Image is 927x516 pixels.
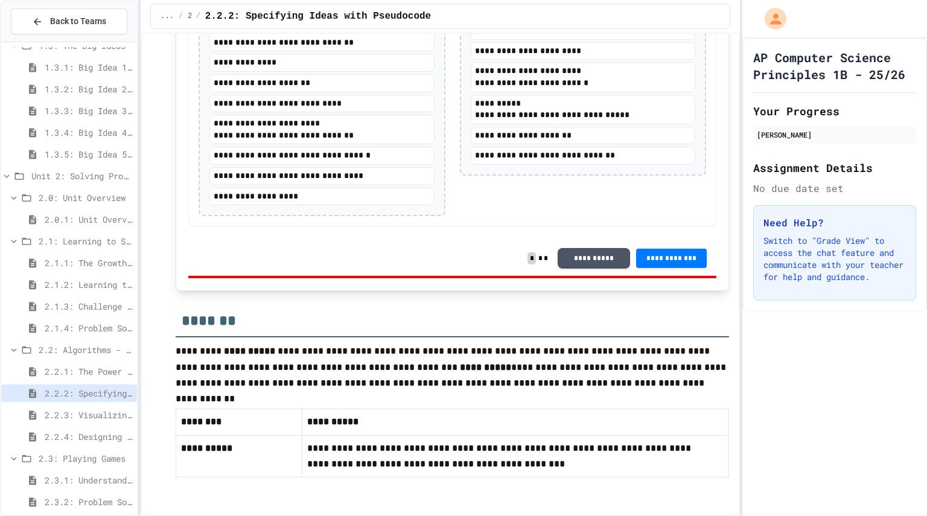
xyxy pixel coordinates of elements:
div: My Account [752,5,789,33]
span: 1.3.3: Big Idea 3 - Algorithms and Programming [45,104,132,117]
span: 2.3: Playing Games [39,452,132,465]
span: 2.2.4: Designing Flowcharts [45,430,132,443]
span: / [196,11,200,21]
span: 2.2: Algorithms - from Pseudocode to Flowcharts [188,11,191,21]
div: No due date set [753,181,916,196]
span: 1.3.2: Big Idea 2 - Data [45,83,132,95]
span: 2.2.1: The Power of Algorithms [45,365,132,378]
span: 2.1.3: Challenge Problem - The Bridge [45,300,132,313]
span: Unit 2: Solving Problems in Computer Science [31,170,132,182]
h2: Assignment Details [753,159,916,176]
span: 2.2.2: Specifying Ideas with Pseudocode [45,387,132,400]
span: 1.3.1: Big Idea 1 - Creative Development [45,61,132,74]
h1: AP Computer Science Principles 1B - 25/26 [753,49,916,83]
span: 2.0.1: Unit Overview [45,213,132,226]
span: 1.3.4: Big Idea 4 - Computing Systems and Networks [45,126,132,139]
span: 2.1.1: The Growth Mindset [45,256,132,269]
span: 2.2: Algorithms - from Pseudocode to Flowcharts [39,343,132,356]
div: [PERSON_NAME] [757,129,913,140]
span: ... [161,11,174,21]
span: 2.1.2: Learning to Solve Hard Problems [45,278,132,291]
span: 2.1.4: Problem Solving Practice [45,322,132,334]
span: 2.0: Unit Overview [39,191,132,204]
span: 2.3.2: Problem Solving Reflection [45,495,132,508]
span: Back to Teams [50,15,106,28]
h2: Your Progress [753,103,916,119]
span: 2.1: Learning to Solve Hard Problems [39,235,132,247]
span: 2.2.2: Specifying Ideas with Pseudocode [205,9,431,24]
h3: Need Help? [763,215,906,230]
span: / [179,11,183,21]
span: 2.2.3: Visualizing Logic with Flowcharts [45,409,132,421]
span: 1.3.5: Big Idea 5 - Impact of Computing [45,148,132,161]
button: Back to Teams [11,8,127,34]
span: 2.3.1: Understanding Games with Flowcharts [45,474,132,486]
p: Switch to "Grade View" to access the chat feature and communicate with your teacher for help and ... [763,235,906,283]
